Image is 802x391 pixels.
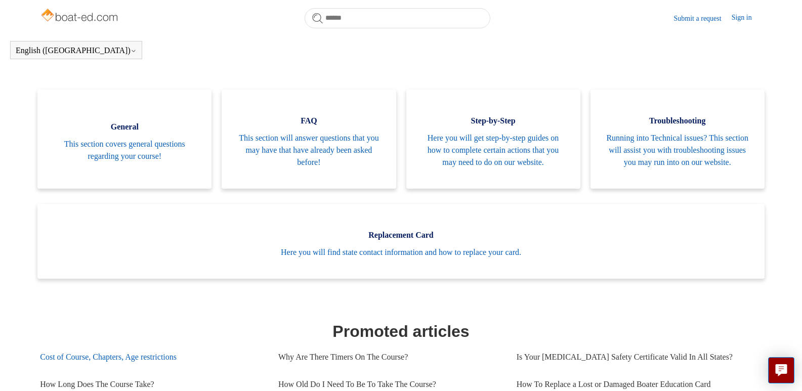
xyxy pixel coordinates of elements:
[406,90,580,189] a: Step-by-Step Here you will get step-by-step guides on how to complete certain actions that you ma...
[222,90,396,189] a: FAQ This section will answer questions that you may have that have already been asked before!
[732,12,762,24] a: Sign in
[40,343,263,371] a: Cost of Course, Chapters, Age restrictions
[53,246,749,258] span: Here you will find state contact information and how to replace your card.
[590,90,765,189] a: Troubleshooting Running into Technical issues? This section will assist you with troubleshooting ...
[305,8,490,28] input: Search
[37,204,765,279] a: Replacement Card Here you will find state contact information and how to replace your card.
[40,319,762,343] h1: Promoted articles
[517,343,755,371] a: Is Your [MEDICAL_DATA] Safety Certificate Valid In All States?
[237,115,381,127] span: FAQ
[768,357,794,383] button: Live chat
[37,90,212,189] a: General This section covers general questions regarding your course!
[606,132,749,168] span: Running into Technical issues? This section will assist you with troubleshooting issues you may r...
[16,46,137,55] button: English ([GEOGRAPHIC_DATA])
[606,115,749,127] span: Troubleshooting
[53,138,196,162] span: This section covers general questions regarding your course!
[421,132,565,168] span: Here you will get step-by-step guides on how to complete certain actions that you may need to do ...
[237,132,381,168] span: This section will answer questions that you may have that have already been asked before!
[674,13,732,24] a: Submit a request
[53,121,196,133] span: General
[40,6,120,26] img: Boat-Ed Help Center home page
[53,229,749,241] span: Replacement Card
[421,115,565,127] span: Step-by-Step
[278,343,501,371] a: Why Are There Timers On The Course?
